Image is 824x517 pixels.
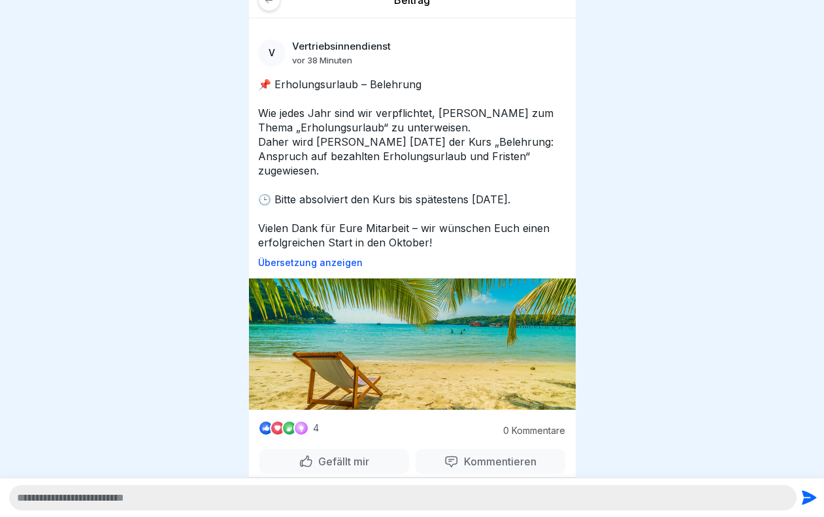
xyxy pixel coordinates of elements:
[249,278,576,410] img: Post Image
[258,258,567,268] p: Übersetzung anzeigen
[459,455,536,468] p: Kommentieren
[292,41,391,52] p: Vertriebsinnendienst
[258,39,286,67] div: V
[292,55,352,65] p: vor 38 Minuten
[313,423,319,433] p: 4
[258,77,567,250] p: 📌 Erholungsurlaub – Belehrung Wie jedes Jahr sind wir verpflichtet, [PERSON_NAME] zum Thema „Erho...
[313,455,369,468] p: Gefällt mir
[493,425,565,436] p: 0 Kommentare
